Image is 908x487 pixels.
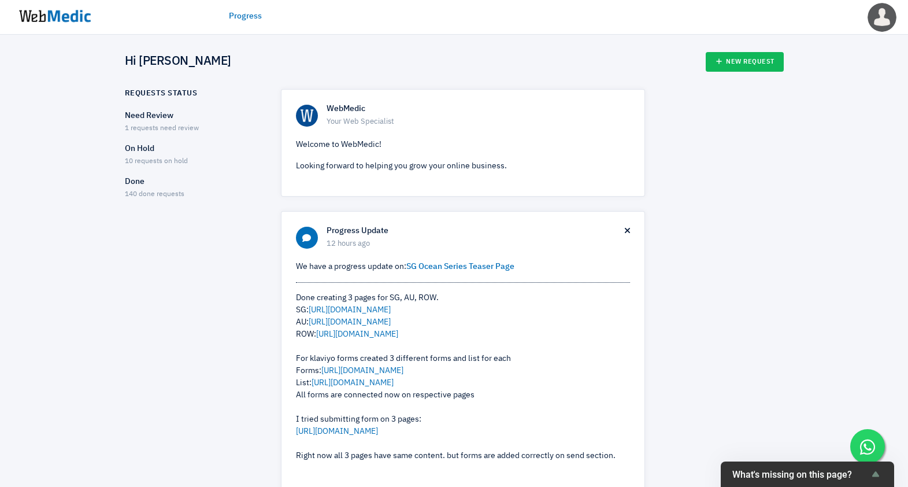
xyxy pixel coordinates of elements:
span: 1 requests need review [125,125,199,132]
p: Looking forward to helping you grow your online business. [296,160,630,172]
p: On Hold [125,143,261,155]
a: [URL][DOMAIN_NAME] [312,379,394,387]
p: Welcome to WebMedic! [296,139,630,151]
h6: Requests Status [125,89,198,98]
a: New Request [706,52,784,72]
a: [URL][DOMAIN_NAME] [309,318,391,326]
span: Your Web Specialist [327,116,630,128]
span: 12 hours ago [327,238,625,250]
button: Show survey - What's missing on this page? [732,467,883,481]
h6: Progress Update [327,226,625,237]
a: [URL][DOMAIN_NAME] [309,306,391,314]
h4: Hi [PERSON_NAME] [125,54,231,69]
span: 140 done requests [125,191,184,198]
p: Done [125,176,261,188]
p: Need Review [125,110,261,122]
span: What's missing on this page? [732,469,869,480]
a: Progress [229,10,262,23]
a: [URL][DOMAIN_NAME] [316,330,398,338]
a: [URL][DOMAIN_NAME] [296,427,378,436]
a: [URL][DOMAIN_NAME] [321,367,403,375]
span: 10 requests on hold [125,158,188,165]
a: SG Ocean Series Teaser Page [406,263,514,271]
p: We have a progress update on: [296,261,630,273]
h6: WebMedic [327,104,630,115]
